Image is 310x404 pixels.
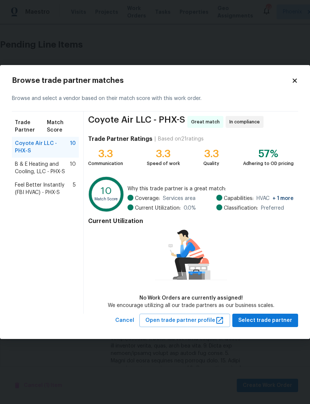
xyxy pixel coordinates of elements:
span: 10 [70,140,76,155]
span: Coyote Air LLC - PHX-S [88,116,185,128]
span: Services area [163,195,196,202]
div: Browse and select a vendor based on their match score with this work order. [12,86,298,111]
span: Cancel [115,316,134,325]
div: Speed of work [147,160,180,167]
span: 10 [70,161,76,175]
div: Based on 21 ratings [158,135,204,143]
span: Great match [191,118,223,126]
div: Adhering to OD pricing [243,160,294,167]
text: 10 [101,186,112,196]
h4: Trade Partner Ratings [88,135,152,143]
button: Open trade partner profile [139,314,230,327]
span: Coverage: [135,195,160,202]
div: Communication [88,160,123,167]
div: 57% [243,150,294,158]
div: 3.3 [147,150,180,158]
span: Feel Better Instantly (FBI HVAC) - PHX-S [15,181,73,196]
span: 0.0 % [184,204,196,212]
span: Preferred [261,204,284,212]
span: HVAC [256,195,294,202]
div: Quality [203,160,219,167]
span: B & E Heating and Cooling, LLC - PHX-S [15,161,70,175]
span: Coyote Air LLC - PHX-S [15,140,70,155]
div: We encourage utilizing all our trade partners as our business scales. [108,302,274,309]
div: No Work Orders are currently assigned! [108,294,274,302]
h4: Current Utilization [88,217,294,225]
span: + 1 more [272,196,294,201]
span: Current Utilization: [135,204,181,212]
div: 3.3 [203,150,219,158]
button: Cancel [112,314,137,327]
span: Classification: [224,204,258,212]
span: Trade Partner [15,119,47,134]
span: Match Score [47,119,76,134]
button: Select trade partner [232,314,298,327]
span: Select trade partner [238,316,292,325]
div: | [152,135,158,143]
div: 3.3 [88,150,123,158]
span: Capabilities: [224,195,254,202]
span: Open trade partner profile [145,316,224,325]
text: Match Score [94,197,118,201]
span: 5 [73,181,76,196]
h2: Browse trade partner matches [12,77,291,84]
span: In compliance [229,118,263,126]
span: Why this trade partner is a great match: [127,185,294,193]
